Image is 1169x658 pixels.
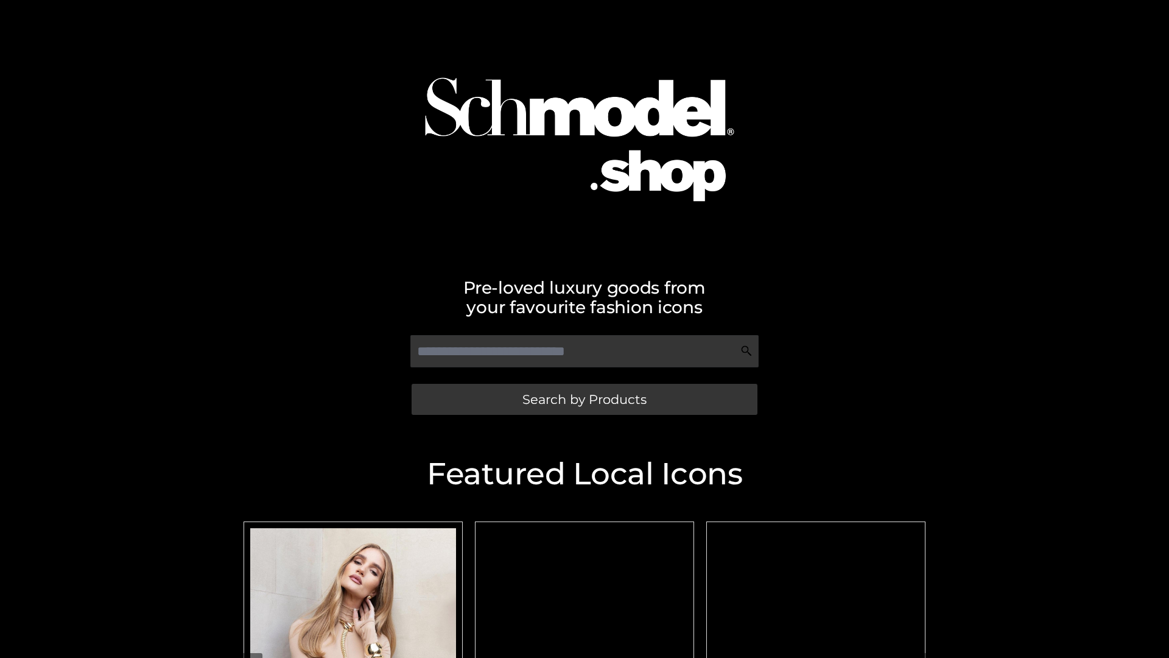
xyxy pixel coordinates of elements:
h2: Pre-loved luxury goods from your favourite fashion icons [237,278,932,317]
span: Search by Products [522,393,647,406]
h2: Featured Local Icons​ [237,459,932,489]
a: Search by Products [412,384,757,415]
img: Search Icon [740,345,753,357]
